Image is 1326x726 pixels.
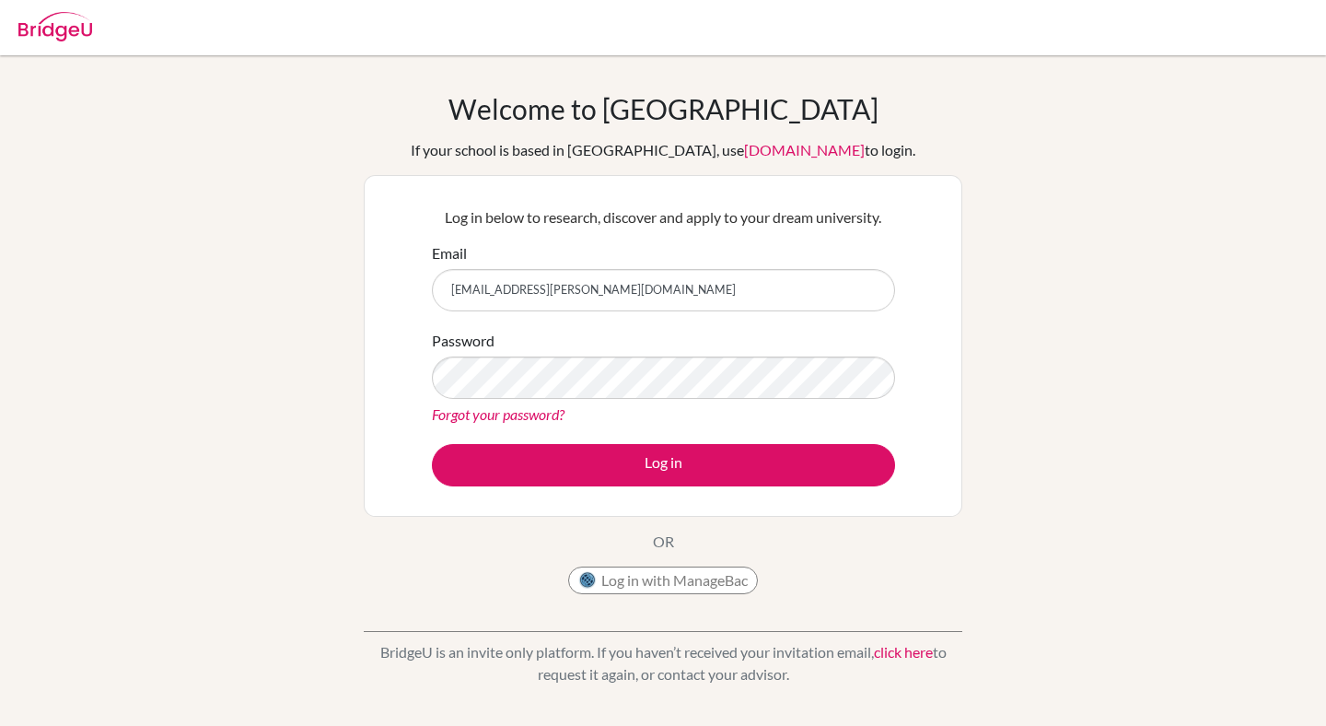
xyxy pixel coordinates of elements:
[432,405,564,423] a: Forgot your password?
[448,92,878,125] h1: Welcome to [GEOGRAPHIC_DATA]
[411,139,915,161] div: If your school is based in [GEOGRAPHIC_DATA], use to login.
[874,643,933,661] a: click here
[432,206,895,228] p: Log in below to research, discover and apply to your dream university.
[432,330,494,352] label: Password
[18,12,92,41] img: Bridge-U
[364,641,962,685] p: BridgeU is an invite only platform. If you haven’t received your invitation email, to request it ...
[432,242,467,264] label: Email
[653,531,674,553] p: OR
[744,141,865,158] a: [DOMAIN_NAME]
[432,444,895,486] button: Log in
[568,567,758,594] button: Log in with ManageBac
